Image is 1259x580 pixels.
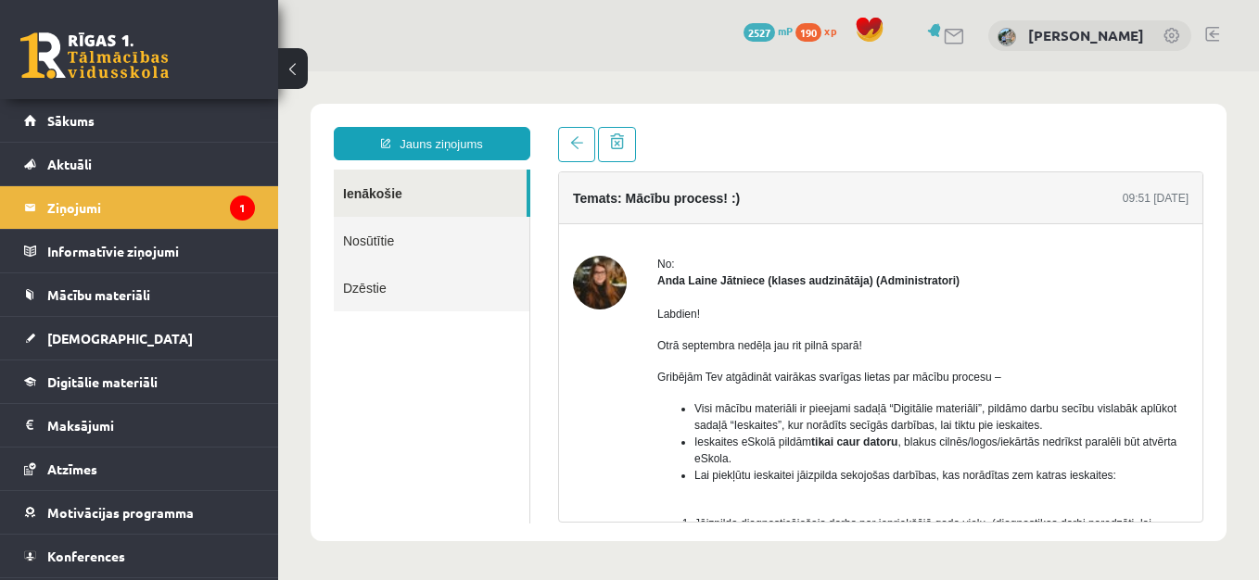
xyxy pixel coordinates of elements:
[24,186,255,229] a: Ziņojumi1
[379,184,910,201] div: No:
[295,120,462,134] h4: Temats: Mācību process! :)
[24,491,255,534] a: Motivācijas programma
[24,143,255,185] a: Aktuāli
[230,195,255,221] i: 1
[47,504,194,521] span: Motivācijas programma
[416,446,873,492] span: Jāizpilda diagnosticējošais darbs par iepriekšējā gada vielu (diagnostikas darbi paredzēti, lai d...
[379,268,584,281] span: Otrā septembra nedēļa jau rit pilnā sparā!
[1028,26,1144,44] a: [PERSON_NAME]
[24,273,255,316] a: Mācību materiāli
[24,99,255,142] a: Sākums
[24,230,255,272] a: Informatīvie ziņojumi
[795,23,846,38] a: 190 xp
[56,145,251,193] a: Nosūtītie
[47,330,193,347] span: [DEMOGRAPHIC_DATA]
[416,364,898,394] span: Ieskaites eSkolā pildām , blakus cilnēs/logos/iekārtās nedrīkst paralēli būt atvērta eSkola.
[47,186,255,229] legend: Ziņojumi
[24,317,255,359] a: [DEMOGRAPHIC_DATA]
[47,156,92,172] span: Aktuāli
[47,373,158,390] span: Digitālie materiāli
[379,236,422,249] span: Labdien!
[295,184,349,238] img: Anda Laine Jātniece (klases audzinātāja)
[795,23,821,42] span: 190
[24,448,255,490] a: Atzīmes
[744,23,793,38] a: 2527 mP
[24,535,255,577] a: Konferences
[47,548,125,564] span: Konferences
[845,119,910,135] div: 09:51 [DATE]
[47,230,255,272] legend: Informatīvie ziņojumi
[744,23,775,42] span: 2527
[379,299,723,312] span: Gribējām Tev atgādināt vairākas svarīgas lietas par mācību procesu –
[56,193,251,240] a: Dzēstie
[416,397,838,410] span: Lai piekļūtu ieskaitei jāizpilda sekojošas darbības, kas norādītas zem katras ieskaites:
[379,203,681,216] strong: Anda Laine Jātniece (klases audzinātāja) (Administratori)
[20,32,169,79] a: Rīgas 1. Tālmācības vidusskola
[47,286,150,303] span: Mācību materiāli
[24,404,255,447] a: Maksājumi
[47,460,97,477] span: Atzīmes
[47,112,95,129] span: Sākums
[778,23,793,38] span: mP
[824,23,836,38] span: xp
[416,331,898,360] span: Visi mācību materiāli ir pieejami sadaļā “Digitālie materiāli”, pildāmo darbu secību vislabāk apl...
[47,404,255,447] legend: Maksājumi
[998,28,1016,46] img: Aleksandrs Stepļuks
[24,360,255,403] a: Digitālie materiāli
[56,98,248,145] a: Ienākošie
[56,56,252,89] a: Jauns ziņojums
[533,364,619,377] b: tikai caur datoru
